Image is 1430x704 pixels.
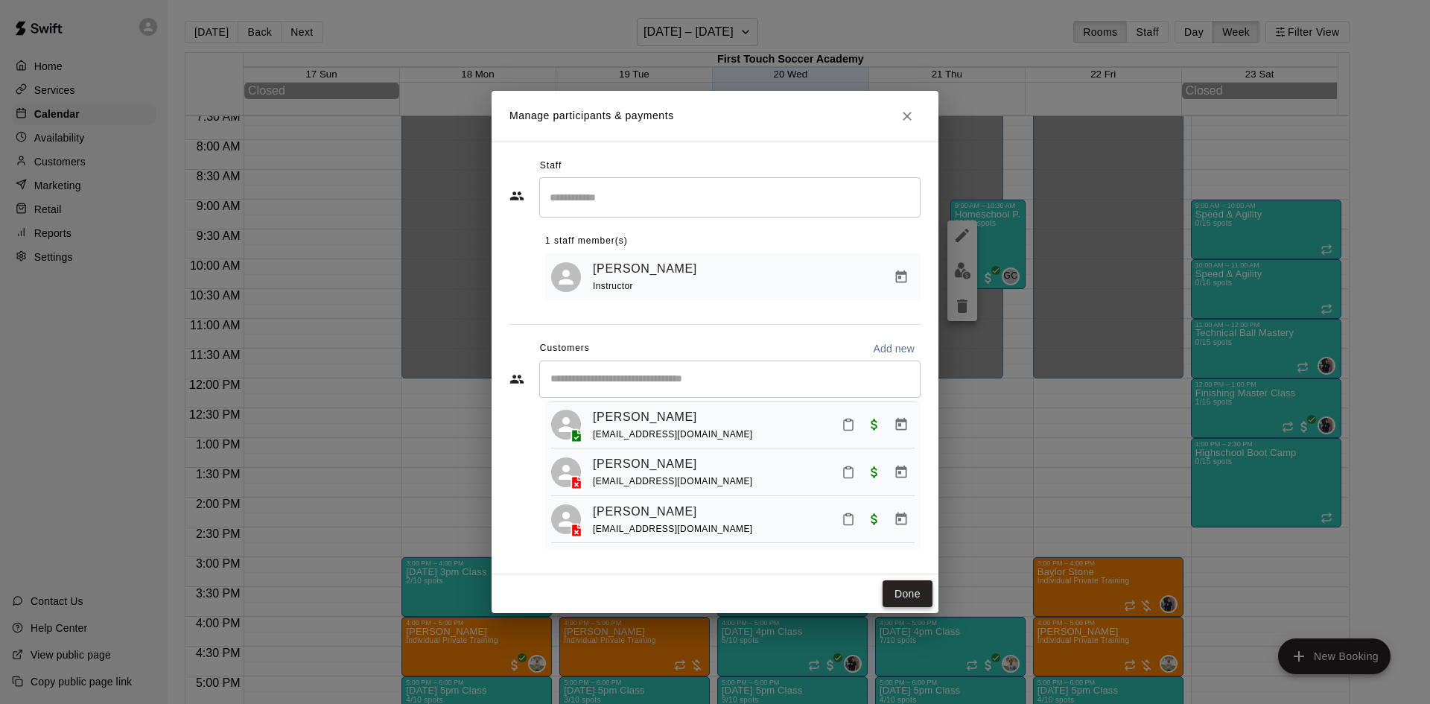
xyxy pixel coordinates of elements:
div: Start typing to search customers... [539,361,921,398]
span: Staff [540,154,562,178]
p: Manage participants & payments [509,108,674,124]
button: Manage bookings & payment [888,264,915,291]
a: [PERSON_NAME] [593,408,697,427]
a: [PERSON_NAME] [593,259,697,279]
button: Mark attendance [836,412,861,437]
button: Add new [867,337,921,361]
button: Manage bookings & payment [888,459,915,486]
span: 1 staff member(s) [545,229,628,253]
button: Mark attendance [836,507,861,532]
button: Done [883,580,932,608]
div: Gerritson Craane [551,262,581,292]
p: Add new [873,341,915,356]
span: Paid with Card [861,417,888,430]
div: Vincent Morrison [551,457,581,487]
button: Mark attendance [836,460,861,485]
div: Search staff [539,177,921,217]
svg: Staff [509,188,524,203]
button: Manage bookings & payment [888,506,915,533]
span: [EMAIL_ADDRESS][DOMAIN_NAME] [593,524,753,534]
div: Walter Sligh [551,504,581,534]
svg: Customers [509,372,524,387]
a: [PERSON_NAME] [593,454,697,474]
button: Close [894,103,921,130]
span: Instructor [593,281,633,291]
div: Theodore Friend [551,410,581,440]
span: Paid with Card [861,465,888,478]
span: [EMAIL_ADDRESS][DOMAIN_NAME] [593,476,753,486]
span: [EMAIL_ADDRESS][DOMAIN_NAME] [593,429,753,440]
a: [PERSON_NAME] [593,502,697,521]
button: Manage bookings & payment [888,411,915,438]
span: Customers [540,337,590,361]
span: Paid with Card [861,512,888,524]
